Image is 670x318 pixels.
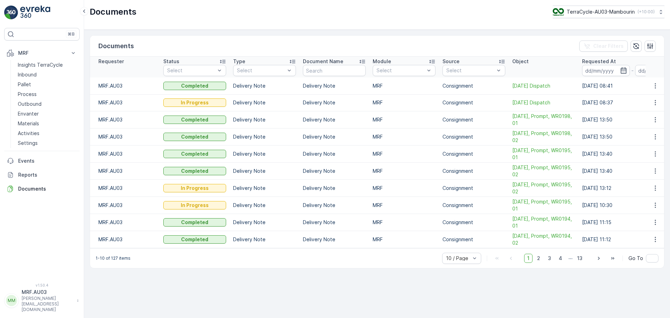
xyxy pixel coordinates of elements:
a: 14/08/2025, Prompt, WR0195, 01 [512,198,575,212]
button: Clear Filters [579,40,628,52]
p: Documents [18,185,77,192]
p: Completed [181,133,208,140]
p: Delivery Note [233,82,296,89]
button: MMMRF.AU03[PERSON_NAME][EMAIL_ADDRESS][DOMAIN_NAME] [4,289,80,312]
button: In Progress [163,184,226,192]
p: MRF.AU03 [98,236,156,243]
span: Go To [628,255,643,262]
p: MRF.AU03 [98,185,156,192]
button: Completed [163,133,226,141]
p: Delivery Note [233,202,296,209]
p: MRF.AU03 [98,168,156,175]
span: [DATE], Prompt, WR0195, 02 [512,164,575,178]
p: Outbound [18,101,42,108]
button: In Progress [163,98,226,107]
a: Activities [15,128,80,138]
a: 21/08/2025, Prompt, WR0198, 01 [512,113,575,127]
p: Delivery Note [303,116,366,123]
a: 14/08/2025, Prompt, WR0195, 01 [512,147,575,161]
a: Process [15,89,80,99]
p: Delivery Note [233,236,296,243]
p: Process [18,91,37,98]
p: Delivery Note [233,219,296,226]
span: [DATE], Prompt, WR0195, 02 [512,181,575,195]
a: 23/09/25 Dispatch [512,99,575,106]
p: Consignment [442,236,505,243]
span: [DATE], Prompt, WR0194, 02 [512,232,575,246]
p: MRF [373,82,435,89]
a: 07/08/2025, Prompt, WR0194, 01 [512,215,575,229]
p: Consignment [442,202,505,209]
p: Select [237,67,285,74]
span: [DATE], Prompt, WR0194, 01 [512,215,575,229]
p: ⌘B [68,31,75,37]
img: image_D6FFc8H.png [553,8,564,16]
p: TerraCycle-AU03-Mambourin [567,8,635,15]
p: Clear Filters [593,43,624,50]
button: TerraCycle-AU03-Mambourin(+10:00) [553,6,664,18]
p: MRF [18,50,66,57]
p: Select [377,67,425,74]
p: Consignment [442,185,505,192]
p: ( +10:00 ) [638,9,655,15]
a: Insights TerraCycle [15,60,80,70]
p: Envanter [18,110,39,117]
p: Delivery Note [303,133,366,140]
p: Delivery Note [233,185,296,192]
p: 1-10 of 127 items [96,256,131,261]
p: Delivery Note [233,168,296,175]
p: Consignment [442,133,505,140]
p: Source [442,58,460,65]
p: Delivery Note [233,116,296,123]
a: Documents [4,182,80,196]
p: MRF [373,99,435,106]
p: Delivery Note [233,133,296,140]
p: Pallet [18,81,31,88]
p: Materials [18,120,39,127]
p: In Progress [181,202,209,209]
div: MM [6,295,17,306]
p: Delivery Note [303,99,366,106]
p: MRF.AU03 [98,150,156,157]
p: Select [446,67,494,74]
p: Status [163,58,179,65]
p: Delivery Note [233,150,296,157]
button: MRF [4,46,80,60]
p: In Progress [181,99,209,106]
span: 3 [545,254,554,263]
p: Consignment [442,150,505,157]
p: Consignment [442,168,505,175]
p: Completed [181,82,208,89]
p: MRF.AU03 [98,99,156,106]
p: ... [568,254,573,263]
p: Consignment [442,116,505,123]
p: MRF [373,236,435,243]
p: Delivery Note [303,150,366,157]
a: 21/08/2025, Prompt, WR0198, 02 [512,130,575,144]
p: Consignment [442,219,505,226]
input: dd/mm/yyyy [582,65,630,76]
p: Consignment [442,82,505,89]
p: MRF [373,185,435,192]
span: [DATE] Dispatch [512,82,575,89]
p: Delivery Note [303,185,366,192]
span: [DATE] Dispatch [512,99,575,106]
p: Completed [181,219,208,226]
p: Type [233,58,245,65]
a: 07/08/2025, Prompt, WR0194, 02 [512,232,575,246]
p: Delivery Note [303,168,366,175]
img: logo [4,6,18,20]
p: Delivery Note [303,236,366,243]
a: Reports [4,168,80,182]
p: Settings [18,140,38,147]
p: MRF [373,133,435,140]
p: Requester [98,58,124,65]
input: Search [303,65,366,76]
p: Completed [181,150,208,157]
a: 14/08/2025, Prompt, WR0195, 02 [512,181,575,195]
a: Envanter [15,109,80,119]
button: Completed [163,82,226,90]
img: logo_light-DOdMpM7g.png [20,6,50,20]
p: Requested At [582,58,616,65]
p: MRF [373,116,435,123]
